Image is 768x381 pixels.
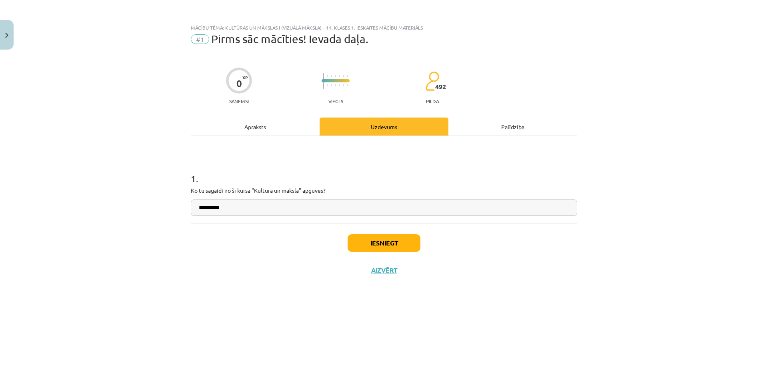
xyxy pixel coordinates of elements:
[191,34,209,44] span: #1
[331,84,332,86] img: icon-short-line-57e1e144782c952c97e751825c79c345078a6d821885a25fce030b3d8c18986b.svg
[323,73,324,89] img: icon-long-line-d9ea69661e0d244f92f715978eff75569469978d946b2353a9bb055b3ed8787d.svg
[242,75,248,80] span: XP
[448,118,577,136] div: Palīdzība
[339,75,340,77] img: icon-short-line-57e1e144782c952c97e751825c79c345078a6d821885a25fce030b3d8c18986b.svg
[331,75,332,77] img: icon-short-line-57e1e144782c952c97e751825c79c345078a6d821885a25fce030b3d8c18986b.svg
[327,75,328,77] img: icon-short-line-57e1e144782c952c97e751825c79c345078a6d821885a25fce030b3d8c18986b.svg
[226,98,252,104] p: Saņemsi
[211,32,368,46] span: Pirms sāc mācīties! Ievada daļa.
[343,75,344,77] img: icon-short-line-57e1e144782c952c97e751825c79c345078a6d821885a25fce030b3d8c18986b.svg
[335,84,336,86] img: icon-short-line-57e1e144782c952c97e751825c79c345078a6d821885a25fce030b3d8c18986b.svg
[236,78,242,89] div: 0
[327,84,328,86] img: icon-short-line-57e1e144782c952c97e751825c79c345078a6d821885a25fce030b3d8c18986b.svg
[425,71,439,91] img: students-c634bb4e5e11cddfef0936a35e636f08e4e9abd3cc4e673bd6f9a4125e45ecb1.svg
[191,159,577,184] h1: 1 .
[191,186,577,195] p: Ko tu sagaidi no šī kursa "Kultūra un māksla" apguves?
[328,98,343,104] p: Viegls
[435,83,446,90] span: 492
[347,84,348,86] img: icon-short-line-57e1e144782c952c97e751825c79c345078a6d821885a25fce030b3d8c18986b.svg
[191,25,577,30] div: Mācību tēma: Kultūras un mākslas i (vizuālā māksla) - 11. klases 1. ieskaites mācību materiāls
[426,98,439,104] p: pilda
[348,234,420,252] button: Iesniegt
[347,75,348,77] img: icon-short-line-57e1e144782c952c97e751825c79c345078a6d821885a25fce030b3d8c18986b.svg
[339,84,340,86] img: icon-short-line-57e1e144782c952c97e751825c79c345078a6d821885a25fce030b3d8c18986b.svg
[335,75,336,77] img: icon-short-line-57e1e144782c952c97e751825c79c345078a6d821885a25fce030b3d8c18986b.svg
[320,118,448,136] div: Uzdevums
[5,33,8,38] img: icon-close-lesson-0947bae3869378f0d4975bcd49f059093ad1ed9edebbc8119c70593378902aed.svg
[369,266,399,274] button: Aizvērt
[343,84,344,86] img: icon-short-line-57e1e144782c952c97e751825c79c345078a6d821885a25fce030b3d8c18986b.svg
[191,118,320,136] div: Apraksts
